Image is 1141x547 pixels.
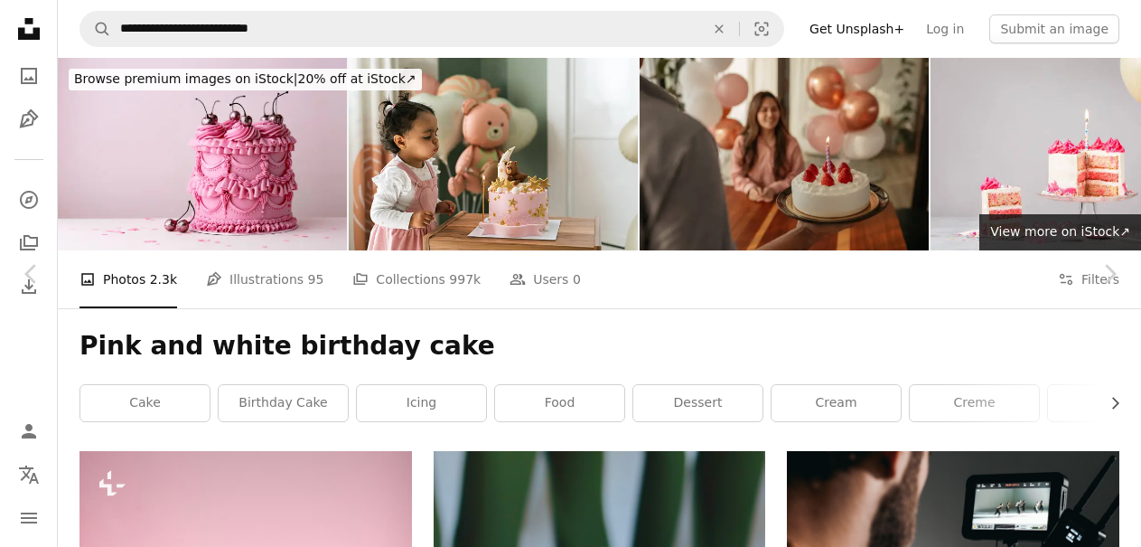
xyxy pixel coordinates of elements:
[11,182,47,218] a: Explore
[69,69,422,90] div: 20% off at iStock ↗
[58,58,347,250] img: Vintage style buttercream celebration cake
[11,58,47,94] a: Photos
[11,500,47,536] button: Menu
[11,457,47,493] button: Language
[799,14,915,43] a: Get Unsplash+
[510,250,581,308] a: Users 0
[573,269,581,289] span: 0
[495,385,624,421] a: food
[1099,385,1119,421] button: scroll list to the right
[772,385,901,421] a: cream
[80,385,210,421] a: cake
[206,250,323,308] a: Illustrations 95
[80,12,111,46] button: Search Unsplash
[1058,250,1119,308] button: Filters
[219,385,348,421] a: birthday cake
[352,250,481,308] a: Collections 997k
[308,269,324,289] span: 95
[357,385,486,421] a: icing
[910,385,1039,421] a: creme
[633,385,762,421] a: dessert
[11,101,47,137] a: Illustrations
[640,58,929,250] img: Husband brings a birthday cake for his wife
[79,330,1119,363] h1: Pink and white birthday cake
[349,58,638,250] img: Baby girl blowing out candle on her birthday cake decorated with teddy bear and stars
[979,214,1141,250] a: View more on iStock↗
[990,224,1130,239] span: View more on iStock ↗
[740,12,783,46] button: Visual search
[11,413,47,449] a: Log in / Sign up
[79,11,784,47] form: Find visuals sitewide
[449,269,481,289] span: 997k
[74,71,297,86] span: Browse premium images on iStock |
[58,58,433,101] a: Browse premium images on iStock|20% off at iStock↗
[989,14,1119,43] button: Submit an image
[1078,187,1141,361] a: Next
[915,14,975,43] a: Log in
[699,12,739,46] button: Clear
